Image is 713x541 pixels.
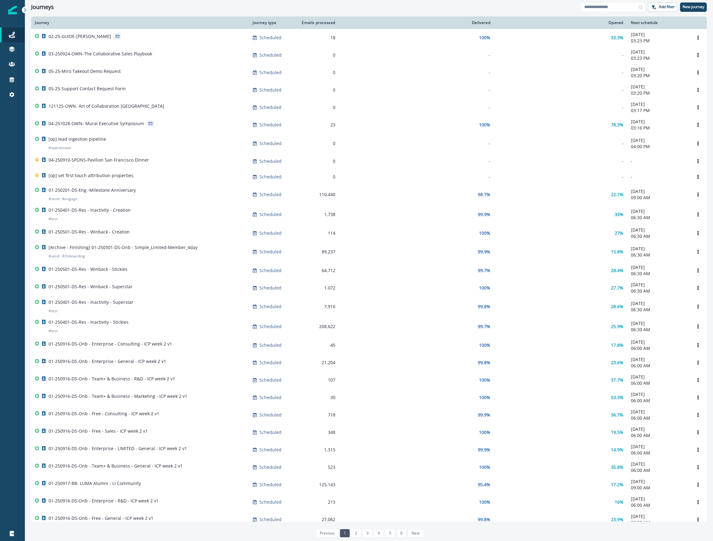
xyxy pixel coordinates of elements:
p: [Archive - Finishing] 01-250301-DS-Onb - Simple_Limited-Member_4day [49,244,198,251]
button: Options [693,33,703,42]
p: 05-25-Support Contact Request Form [49,86,126,92]
p: 100% [479,35,490,41]
p: [DATE] [631,320,686,327]
p: [op] set first touch attribution properties [49,172,133,179]
p: 03:16 PM [631,125,686,131]
a: 01-250916-DS-Onb - Enterprise - General - ICP week 2 v1Scheduled21,20499.8%23.6%[DATE]06:00 AMOpt... [31,354,707,371]
div: 0 [299,104,335,111]
a: 01-250916-DS-Onb - Team+ & Business - R&D - ICP week 2 v1Scheduled107100%37.7%[DATE]06:00 AMOptions [31,371,707,389]
p: Scheduled [259,323,282,330]
p: # Onboarding [62,253,85,259]
p: 37.7% [611,377,623,383]
p: 33% [615,211,623,218]
button: Options [693,157,703,166]
p: [DATE] [631,31,686,38]
p: 01-250916-DS-Onb - Enterprise - LIMITED - General - ICP week 2 v1 [49,445,187,452]
p: 09:00 AM [631,485,686,491]
p: 100% [479,499,490,505]
p: [DATE] [631,227,686,233]
button: Options [693,85,703,95]
a: [Archive - Finishing] 01-250301-DS-Onb - Simple_Limited-Member_4day#send#OnboardingScheduled89,23... [31,242,707,262]
a: [op] set first touch attribution propertiesScheduled0---Options [31,169,707,185]
p: 25.9% [611,323,623,330]
div: 213 [299,499,335,505]
div: Emails processed [299,20,335,25]
p: 06:00 AM [631,380,686,386]
p: - [631,158,686,164]
div: 18 [299,35,335,41]
p: 15.8% [611,249,623,255]
p: [DATE] [631,461,686,467]
p: Scheduled [259,191,282,198]
p: [DATE] [631,339,686,345]
p: [DATE] [631,513,686,520]
a: 01-250916-DS-Onb - Team+ & Business - Marketing - ICP week 2 v1Scheduled30100%53.3%[DATE]06:00 AM... [31,389,707,406]
p: [DATE] [631,444,686,450]
p: # operational [49,145,71,151]
p: [DATE] [631,246,686,252]
a: Page 5 [385,529,395,537]
p: 28.4% [611,267,623,274]
a: 01-250401-DS-Res - Inactivity - Superstar#testScheduled7,91099.8%28.6%[DATE]06:30 AMOptions [31,297,707,317]
a: 05-25-Support Contact Request FormScheduled0--[DATE]03:20 PMOptions [31,81,707,99]
a: 04-250910-SPONS-Pavilion San Francisco DinnerScheduled0---Options [31,153,707,169]
div: 114 [299,230,335,236]
p: 33.3% [611,35,623,41]
div: Journey [35,20,245,25]
p: Scheduled [259,267,282,274]
p: 03:20 PM [631,73,686,79]
p: 100% [479,429,490,435]
div: 30 [299,394,335,401]
p: 95.4% [478,482,490,488]
p: Scheduled [259,140,282,147]
a: 03-250924-OWN-The Collaborative Sales PlaybookScheduled0--[DATE]03:23 PMOptions [31,46,707,64]
div: 208,622 [299,323,335,330]
p: 01-250917-BB- LUMA Alumni - LI Community [49,480,141,487]
p: # engage [62,196,77,202]
p: 01-250916-DS-Onb - Free - Sales - ICP week 2 v1 [49,428,148,434]
p: New journey [683,5,704,9]
div: 0 [299,87,335,93]
p: 04-251028-OWN- Mural Executive Symposium [49,120,144,127]
p: 01-250916-DS-Onb - Enterprise - R&D - ICP week 2 v1 [49,498,159,504]
p: 01-250916-DS-Onb - Free - Consulting - ICP week 2 v1 [49,411,159,417]
div: - [498,140,623,147]
p: Scheduled [259,516,282,523]
a: 01-250916-DS-Onb - Enterprise - R&D - ICP week 2 v1Scheduled213100%16%[DATE]06:00 AMOptions [31,493,707,511]
button: Options [693,358,703,367]
p: [DATE] [631,137,686,143]
a: 01-250501-DS-Res - Winback - SuperstarScheduled1,072100%27.7%[DATE]06:30 AMOptions [31,279,707,297]
a: 01-250916-DS-Onb - Free - General - ICP week 2 v1Scheduled27,06299.8%23.9%[DATE]06:00 AMOptions [31,511,707,528]
p: Add filter [659,5,675,9]
p: 06:00 AM [631,432,686,439]
p: 01-250501-DS-Res - Winback - Superstar [49,284,133,290]
a: 01-250916-DS-Onb - Team+ & Business - General - ICP week 2 v1Scheduled523100%35.8%[DATE]06:00 AMO... [31,459,707,476]
p: 01-250501-DS-Res - Winback - Creation [49,229,130,235]
p: 06:00 AM [631,520,686,526]
p: Scheduled [259,377,282,383]
p: 99.9% [478,249,490,255]
a: 02-25-GUIDE-[PERSON_NAME]Scheduled18100%33.3%[DATE]03:23 PMOptions [31,29,707,46]
p: 14.9% [611,447,623,453]
p: Scheduled [259,394,282,401]
div: - [343,174,490,180]
div: 7,910 [299,303,335,310]
a: 01-250401-DS-Res - Inactivity - Stickies#testScheduled208,62299.7%25.9%[DATE]06:30 AMOptions [31,317,707,336]
button: Options [693,172,703,181]
p: Scheduled [259,35,282,41]
p: 06:00 AM [631,502,686,508]
p: 28.6% [611,303,623,310]
div: 523 [299,464,335,470]
a: [op] lead ingestion pipeline#operationalScheduled0--[DATE]04:00 PMOptions [31,134,707,153]
p: [DATE] [631,426,686,432]
p: 03:17 PM [631,107,686,114]
p: [DATE] [631,496,686,502]
p: 100% [479,285,490,291]
div: - [343,69,490,76]
p: 04:00 PM [631,143,686,150]
p: 17.2% [611,482,623,488]
p: [DATE] [631,66,686,73]
div: - [343,52,490,58]
p: 100% [479,122,490,128]
div: Journey type [253,20,292,25]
